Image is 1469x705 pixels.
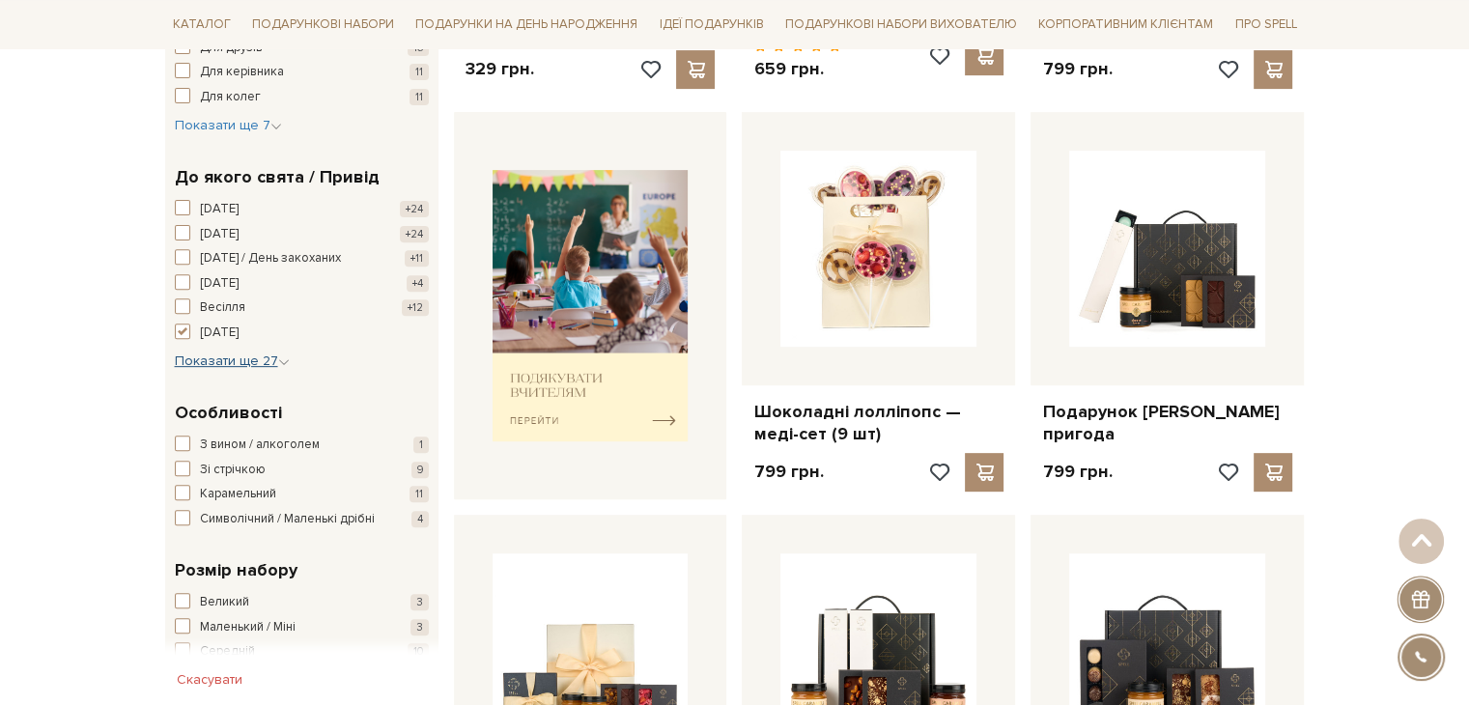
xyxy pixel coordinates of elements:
button: Показати ще 7 [175,116,282,135]
a: Подарункові набори вихователю [777,8,1025,41]
span: Розмір набору [175,557,297,583]
button: Символічний / Маленькі дрібні 4 [175,510,429,529]
a: Ідеї подарунків [651,10,771,40]
button: Весілля +12 [175,298,429,318]
span: Показати ще 7 [175,117,282,133]
span: [DATE] [200,200,239,219]
button: Для керівника 11 [175,63,429,82]
span: +24 [400,201,429,217]
span: До якого свята / Привід [175,164,380,190]
span: 4 [411,511,429,527]
a: Подарунок [PERSON_NAME] пригода [1042,401,1292,446]
span: [DATE] / День закоханих [200,249,341,268]
p: 659 грн. [753,58,841,80]
span: 1 [413,437,429,453]
span: 11 [410,89,429,105]
span: Для керівника [200,63,284,82]
span: +24 [400,226,429,242]
span: Особливості [175,400,282,426]
span: +4 [407,275,429,292]
button: Для колег 11 [175,88,429,107]
p: 799 грн. [753,461,823,483]
span: Карамельний [200,485,276,504]
span: Весілля [200,298,245,318]
span: 11 [410,64,429,80]
span: Маленький / Міні [200,618,296,637]
button: [DATE] +24 [175,225,429,244]
button: Карамельний 11 [175,485,429,504]
span: [DATE] [200,225,239,244]
span: [DATE] [200,274,239,294]
span: +11 [405,250,429,267]
a: Каталог [165,10,239,40]
span: З вином / алкоголем [200,436,320,455]
button: Зі стрічкою 9 [175,461,429,480]
button: Маленький / Міні 3 [175,618,429,637]
p: 799 грн. [1042,58,1112,80]
a: Подарунки на День народження [408,10,645,40]
span: Показати ще 27 [175,352,290,369]
button: Великий 3 [175,593,429,612]
span: 10 [408,643,429,660]
span: Для колег [200,88,261,107]
span: Середній [200,642,255,662]
a: Про Spell [1227,10,1304,40]
p: 799 грн. [1042,461,1112,483]
span: Зі стрічкою [200,461,266,480]
button: З вином / алкоголем 1 [175,436,429,455]
button: Середній 10 [175,642,429,662]
span: [DATE] [200,324,239,343]
span: 3 [410,619,429,635]
span: 16 [408,40,429,56]
span: 11 [410,486,429,502]
button: [DATE] +24 [175,200,429,219]
span: +12 [402,299,429,316]
p: 329 грн. [466,58,534,80]
a: Подарункові набори [244,10,402,40]
button: [DATE] +4 [175,274,429,294]
button: Скасувати [165,664,254,695]
span: Великий [200,593,249,612]
span: 3 [410,594,429,610]
a: Шоколадні лолліпопс — меді-сет (9 шт) [753,401,1003,446]
a: Корпоративним клієнтам [1031,8,1221,41]
span: Символічний / Маленькі дрібні [200,510,375,529]
img: banner [493,170,689,441]
button: [DATE] [175,324,429,343]
button: Показати ще 27 [175,352,290,371]
button: [DATE] / День закоханих +11 [175,249,429,268]
span: 9 [411,462,429,478]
